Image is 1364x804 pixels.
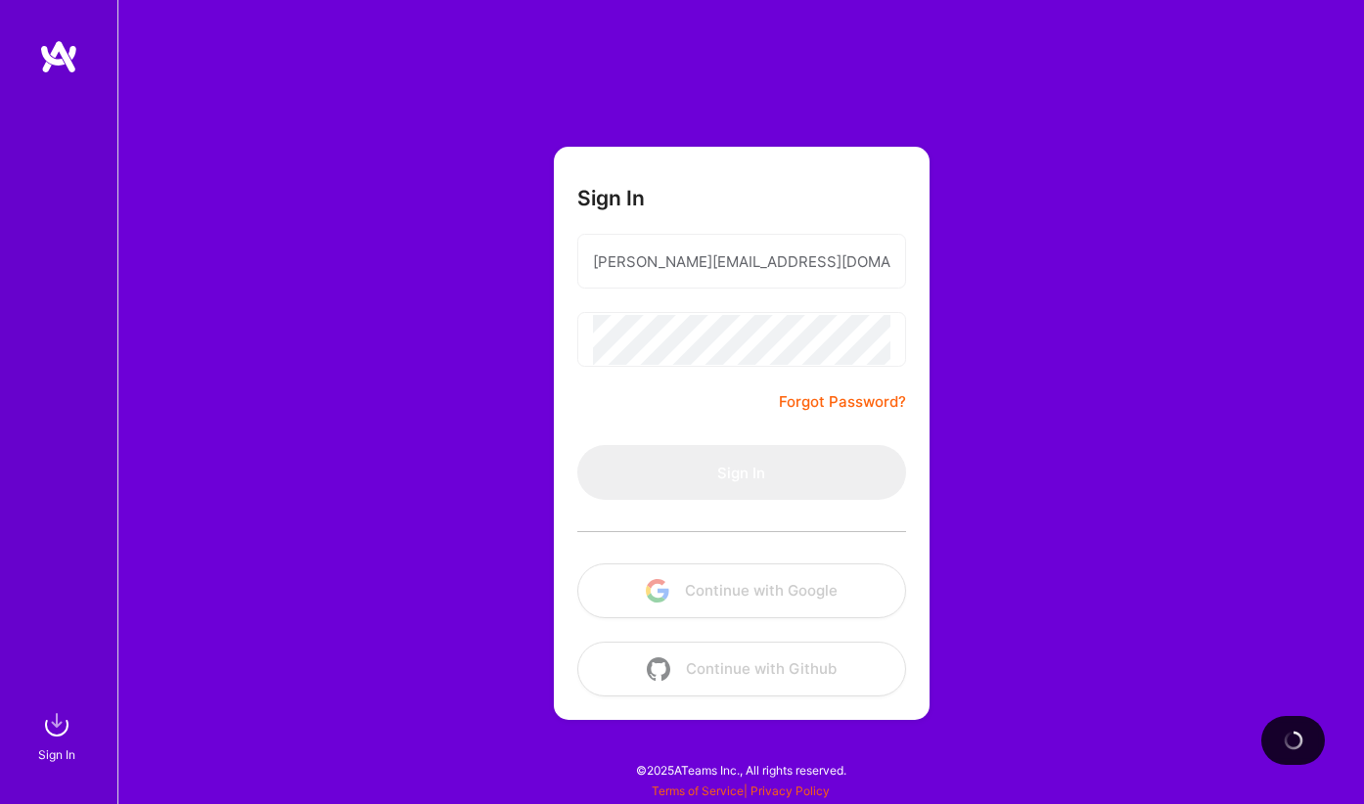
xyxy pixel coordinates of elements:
[646,579,669,603] img: icon
[577,642,906,696] button: Continue with Github
[779,390,906,414] a: Forgot Password?
[39,39,78,74] img: logo
[1283,730,1304,751] img: loading
[117,745,1364,794] div: © 2025 ATeams Inc., All rights reserved.
[577,186,645,210] h3: Sign In
[577,445,906,500] button: Sign In
[41,705,76,765] a: sign inSign In
[593,237,890,287] input: Email...
[37,705,76,744] img: sign in
[652,783,744,798] a: Terms of Service
[38,744,75,765] div: Sign In
[577,563,906,618] button: Continue with Google
[750,783,830,798] a: Privacy Policy
[647,657,670,681] img: icon
[652,783,830,798] span: |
